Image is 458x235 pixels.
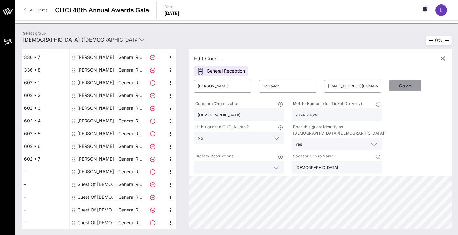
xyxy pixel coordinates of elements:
[77,165,114,178] div: John-Anthony Meza
[292,100,362,107] p: Mobile Number (for Ticket Delivery)
[77,51,114,64] div: Rocio Inclan
[117,127,143,140] p: General R…
[22,64,69,76] div: 336 • 8
[77,76,114,89] div: Katrina Mendiola
[22,153,69,165] div: 602 • 7
[292,153,334,160] p: Sponsor Group Name
[292,138,382,150] div: Yes
[222,57,224,61] span: -
[426,36,452,45] div: 0%
[20,5,51,15] a: All Events
[77,114,114,127] div: Susana O'Daniel
[22,204,69,216] div: -
[194,132,284,144] div: No
[22,191,69,204] div: -
[194,124,249,130] p: Is this guest a CHCI Alumni?
[23,31,46,36] label: Select group
[117,178,143,191] p: General R…
[22,216,69,229] div: -
[22,114,69,127] div: 602 • 4
[198,81,247,91] input: First Name*
[194,66,248,76] div: General Reception
[77,178,117,191] div: Guest Of National Education Association
[389,80,421,91] button: Save
[328,81,378,91] input: Email*
[22,178,69,191] div: -
[30,8,47,12] span: All Events
[77,216,117,229] div: Guest Of National Education Association
[117,204,143,216] p: General R…
[117,153,143,165] p: General R…
[77,64,114,76] div: Kim Trinca
[77,127,114,140] div: Nico Ballon
[117,191,143,204] p: General R…
[22,165,69,178] div: -
[117,114,143,127] p: General R…
[77,191,117,204] div: Guest Of National Education Association
[117,140,143,153] p: General R…
[440,7,443,13] span: L
[194,54,224,63] div: Edit Guest
[164,4,180,10] p: Date
[117,89,143,102] p: General R…
[164,10,180,17] p: [DATE]
[22,76,69,89] div: 602 • 1
[117,165,143,178] p: General R…
[117,76,143,89] p: General R…
[77,140,114,153] div: Hilario Benzon
[77,153,114,165] div: Amie Baca-Oehlert
[22,127,69,140] div: 602 • 5
[194,100,239,107] p: Company/Organization
[194,153,233,160] p: Dietary Restrictions
[22,140,69,153] div: 602 • 6
[77,102,114,114] div: Kristofer Garcia
[55,5,149,15] span: CHCI 48th Annual Awards Gala
[263,81,312,91] input: Last Name*
[198,136,203,141] div: No
[77,204,117,216] div: Guest Of National Education Association
[292,124,386,136] p: Does this guest identify as [DEMOGRAPHIC_DATA]/[DEMOGRAPHIC_DATA]?
[117,51,143,64] p: General R…
[22,89,69,102] div: 602 • 2
[22,51,69,64] div: 336 • 7
[117,102,143,114] p: General R…
[295,142,302,147] div: Yes
[435,4,447,16] div: L
[22,102,69,114] div: 602 • 3
[77,89,114,102] div: Miguel Gonzalez
[117,64,143,76] p: General R…
[394,83,416,88] span: Save
[117,216,143,229] p: General R…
